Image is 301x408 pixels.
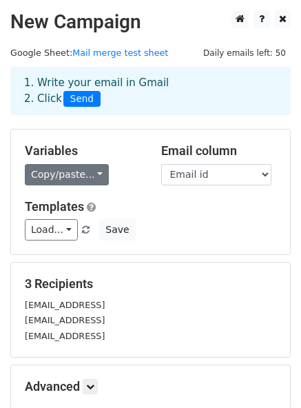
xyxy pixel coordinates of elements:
a: Load... [25,219,78,241]
a: Daily emails left: 50 [198,48,291,58]
a: Copy/paste... [25,164,109,185]
small: [EMAIL_ADDRESS] [25,315,105,325]
iframe: Chat Widget [232,342,301,408]
small: [EMAIL_ADDRESS] [25,300,105,310]
button: Save [99,219,135,241]
a: Templates [25,199,84,214]
h5: Email column [161,143,277,159]
span: Daily emails left: 50 [198,45,291,61]
a: Mail merge test sheet [72,48,168,58]
h2: New Campaign [10,10,291,34]
h5: Variables [25,143,141,159]
div: 1. Write your email in Gmail 2. Click [14,75,287,107]
span: Send [63,91,101,108]
small: [EMAIL_ADDRESS] [25,331,105,341]
h5: 3 Recipients [25,276,276,292]
h5: Advanced [25,379,276,394]
small: Google Sheet: [10,48,168,58]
